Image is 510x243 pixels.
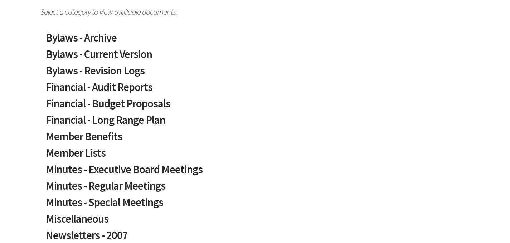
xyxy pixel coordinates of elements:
a: Financial - Long Range Plan [46,115,465,131]
a: Financial - Audit Reports [46,82,465,98]
a: Member Benefits [46,131,465,147]
a: Minutes - Special Meetings [46,197,465,213]
span: Select a category to view available documents. [40,4,470,16]
a: Miscellaneous [46,213,465,230]
a: Minutes - Executive Board Meetings [46,164,465,180]
a: Bylaws - Archive [46,32,465,49]
a: Bylaws - Current Version [46,49,465,65]
a: Bylaws - Revision Logs [46,65,465,82]
a: Minutes - Regular Meetings [46,180,465,197]
a: Member Lists [46,147,465,164]
a: Financial - Budget Proposals [46,98,465,115]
